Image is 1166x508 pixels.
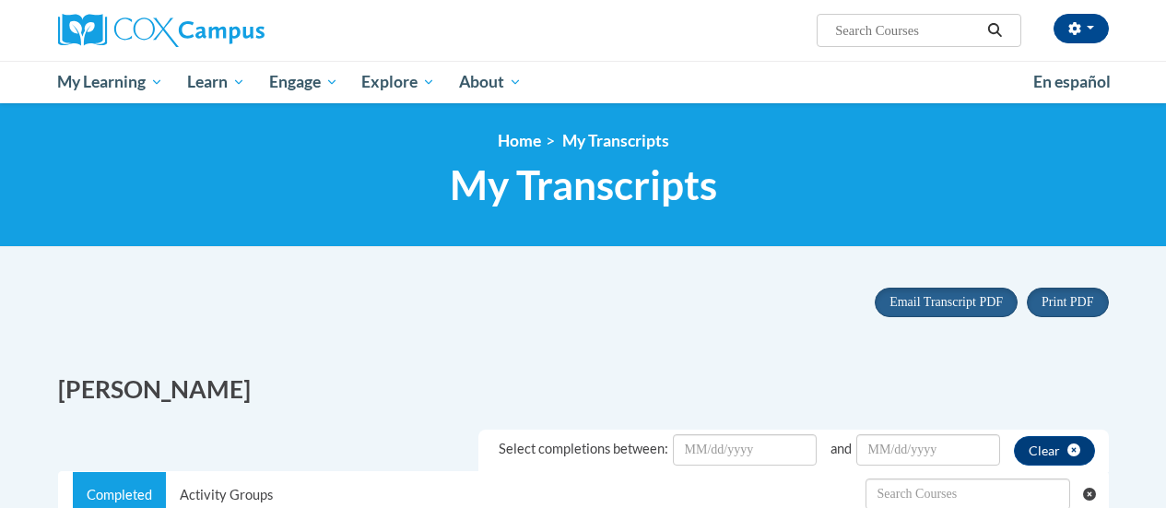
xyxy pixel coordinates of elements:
[856,434,1000,466] input: Date Input
[361,71,435,93] span: Explore
[175,61,257,103] a: Learn
[459,71,522,93] span: About
[57,71,163,93] span: My Learning
[889,295,1003,309] span: Email Transcript PDF
[875,288,1018,317] button: Email Transcript PDF
[44,61,1123,103] div: Main menu
[1033,72,1111,91] span: En español
[257,61,350,103] a: Engage
[673,434,817,466] input: Date Input
[1014,436,1095,466] button: clear
[562,131,669,150] span: My Transcripts
[269,71,338,93] span: Engage
[58,372,570,407] h2: [PERSON_NAME]
[981,19,1008,41] button: Search
[58,14,390,47] a: Cox Campus
[58,14,265,47] img: Cox Campus
[1054,14,1109,43] button: Account Settings
[1042,295,1093,309] span: Print PDF
[1027,288,1108,317] button: Print PDF
[447,61,534,103] a: About
[349,61,447,103] a: Explore
[187,71,245,93] span: Learn
[450,160,717,209] span: My Transcripts
[498,131,541,150] a: Home
[499,441,668,456] span: Select completions between:
[1021,63,1123,101] a: En español
[830,441,852,456] span: and
[46,61,176,103] a: My Learning
[833,19,981,41] input: Search Courses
